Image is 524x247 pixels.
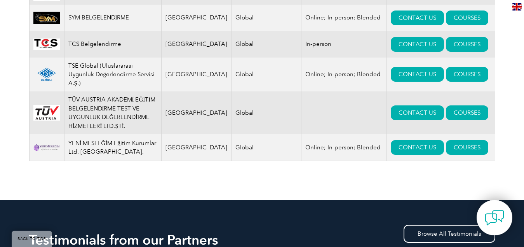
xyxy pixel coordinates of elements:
[33,140,60,155] img: 57225024-9ac7-ef11-a72f-000d3ad148a4-logo.png
[232,5,301,31] td: Global
[391,11,444,25] a: CONTACT US
[446,37,488,52] a: COURSES
[485,208,504,228] img: contact-chat.png
[29,234,495,246] h2: Testimonials from our Partners
[33,12,60,24] img: ba54cc5a-3a2b-ee11-9966-000d3ae1a86f-logo.jpg
[161,134,232,161] td: [GEOGRAPHIC_DATA]
[161,91,232,134] td: [GEOGRAPHIC_DATA]
[301,58,387,92] td: Online; In-person; Blended
[446,105,488,120] a: COURSES
[391,67,444,82] a: CONTACT US
[301,31,387,58] td: In-person
[446,67,488,82] a: COURSES
[33,105,60,121] img: 6cd35cc7-366f-eb11-a812-002248153038-logo.png
[161,5,232,31] td: [GEOGRAPHIC_DATA]
[391,105,444,120] a: CONTACT US
[391,37,444,52] a: CONTACT US
[64,91,161,134] td: TÜV AUSTRIA AKADEMİ EĞİTİM BELGELENDİRME TEST VE UYGUNLUK DEĞERLENDİRME HİZMETLERİ LTD.ŞTİ.
[64,5,161,31] td: SYM BELGELENDİRME
[232,134,301,161] td: Global
[161,31,232,58] td: [GEOGRAPHIC_DATA]
[446,11,488,25] a: COURSES
[446,140,488,155] a: COURSES
[33,67,60,82] img: 613cfb79-3206-ef11-9f89-6045bde6fda5-logo.png
[232,58,301,92] td: Global
[391,140,444,155] a: CONTACT US
[33,39,60,50] img: 63e782e8-969b-ea11-a812-000d3a79722d%20-logo.jpg
[232,31,301,58] td: Global
[512,3,522,11] img: en
[64,31,161,58] td: TCS Belgelendirme
[301,134,387,161] td: Online; In-person; Blended
[161,58,232,92] td: [GEOGRAPHIC_DATA]
[404,225,495,243] a: Browse All Testimonials
[301,5,387,31] td: Online; In-person; Blended
[232,91,301,134] td: Global
[64,134,161,161] td: YENİ MESLEĞİM Eğitim Kurumlar Ltd. [GEOGRAPHIC_DATA].
[12,231,52,247] a: BACK TO TOP
[64,58,161,92] td: TSE Global (Uluslararası Uygunluk Değerlendirme Servisi A.Ş.)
